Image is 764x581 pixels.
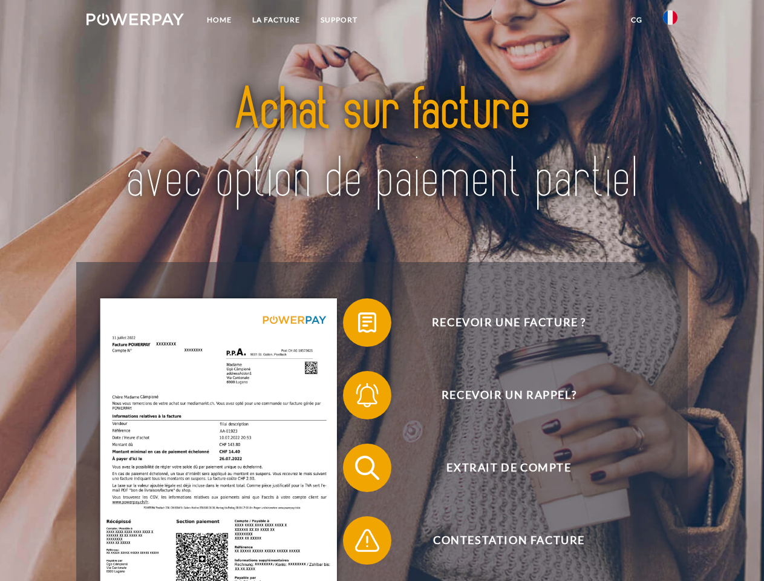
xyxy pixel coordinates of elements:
[343,298,658,347] button: Recevoir une facture ?
[343,444,658,492] button: Extrait de compte
[310,9,368,31] a: Support
[361,371,657,419] span: Recevoir un rappel?
[621,9,653,31] a: CG
[361,444,657,492] span: Extrait de compte
[242,9,310,31] a: LA FACTURE
[352,380,382,410] img: qb_bell.svg
[116,58,648,232] img: title-powerpay_fr.svg
[197,9,242,31] a: Home
[361,516,657,565] span: Contestation Facture
[87,13,184,25] img: logo-powerpay-white.svg
[361,298,657,347] span: Recevoir une facture ?
[352,307,382,338] img: qb_bill.svg
[343,516,658,565] button: Contestation Facture
[352,453,382,483] img: qb_search.svg
[343,371,658,419] button: Recevoir un rappel?
[663,10,677,25] img: fr
[352,525,382,556] img: qb_warning.svg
